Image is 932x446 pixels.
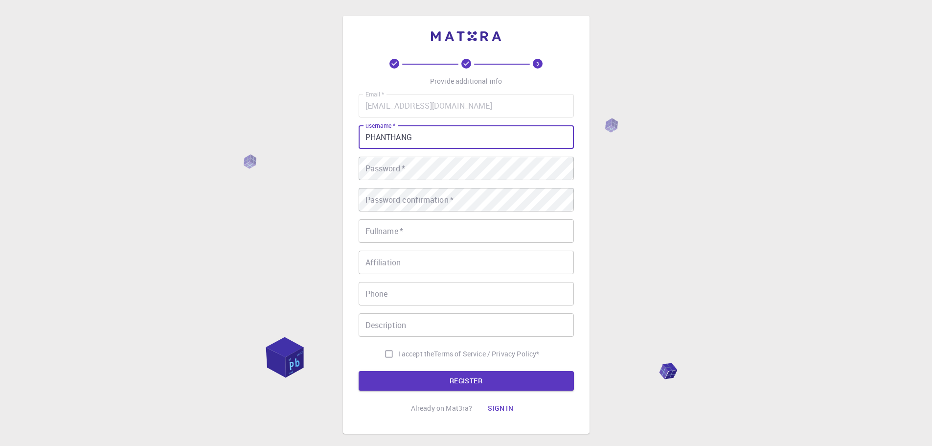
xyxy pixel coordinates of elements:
[398,349,434,359] span: I accept the
[434,349,539,359] a: Terms of Service / Privacy Policy*
[536,60,539,67] text: 3
[434,349,539,359] p: Terms of Service / Privacy Policy *
[430,76,502,86] p: Provide additional info
[411,403,473,413] p: Already on Mat3ra?
[365,90,384,98] label: Email
[480,399,521,418] button: Sign in
[359,371,574,391] button: REGISTER
[365,121,395,130] label: username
